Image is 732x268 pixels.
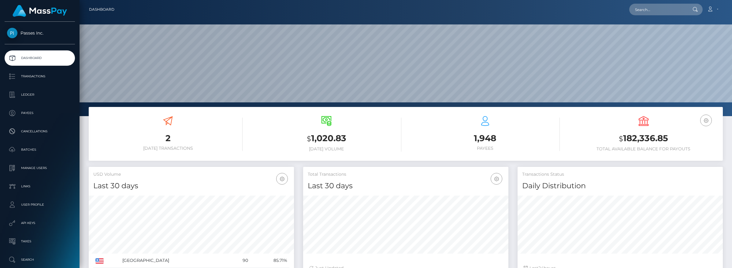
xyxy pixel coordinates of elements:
[7,182,72,191] p: Links
[93,181,289,191] h4: Last 30 days
[7,218,72,228] p: API Keys
[308,181,504,191] h4: Last 30 days
[7,90,72,99] p: Ledger
[7,163,72,173] p: Manage Users
[5,179,75,194] a: Links
[5,252,75,267] a: Search
[252,132,401,145] h3: 1,020.83
[5,50,75,66] a: Dashboard
[93,146,243,151] h6: [DATE] Transactions
[569,146,718,152] h6: Total Available Balance for Payouts
[93,132,243,144] h3: 2
[5,105,75,121] a: Payees
[5,87,75,102] a: Ledger
[95,258,104,264] img: US.png
[7,145,72,154] p: Batches
[7,255,72,264] p: Search
[7,108,72,118] p: Payees
[5,234,75,249] a: Taxes
[93,171,289,178] h5: USD Volume
[250,254,289,268] td: 85.71%
[120,254,229,268] td: [GEOGRAPHIC_DATA]
[307,134,311,143] small: $
[619,134,623,143] small: $
[7,72,72,81] p: Transactions
[5,197,75,212] a: User Profile
[252,146,401,152] h6: [DATE] Volume
[522,181,718,191] h4: Daily Distribution
[629,4,687,15] input: Search...
[5,215,75,231] a: API Keys
[7,127,72,136] p: Cancellations
[308,171,504,178] h5: Total Transactions
[5,69,75,84] a: Transactions
[7,53,72,63] p: Dashboard
[411,132,560,144] h3: 1,948
[5,160,75,176] a: Manage Users
[411,146,560,151] h6: Payees
[7,237,72,246] p: Taxes
[5,30,75,36] span: Passes Inc.
[5,142,75,157] a: Batches
[7,28,17,38] img: Passes Inc.
[522,171,718,178] h5: Transactions Status
[13,5,67,17] img: MassPay Logo
[569,132,718,145] h3: 182,336.85
[7,200,72,209] p: User Profile
[5,124,75,139] a: Cancellations
[89,3,114,16] a: Dashboard
[229,254,250,268] td: 90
